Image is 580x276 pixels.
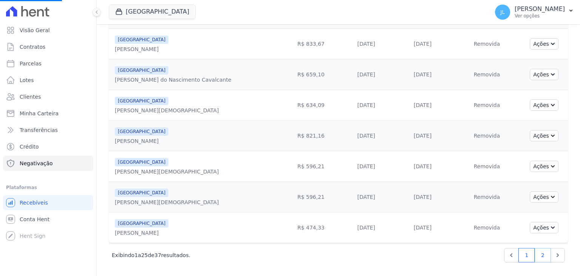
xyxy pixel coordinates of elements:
td: [DATE] [341,182,392,212]
button: Ações [530,161,558,172]
td: R$ 596,21 [281,151,341,182]
span: Negativação [20,160,53,167]
span: [GEOGRAPHIC_DATA] [115,97,168,105]
span: [GEOGRAPHIC_DATA] [115,36,168,44]
td: Removida [453,59,520,90]
td: R$ 659,10 [281,59,341,90]
td: [DATE] [341,212,392,243]
a: Parcelas [3,56,93,71]
span: 25 [141,252,148,258]
span: JL [500,9,505,15]
a: Next [551,248,565,262]
button: Ações [530,69,558,80]
td: [DATE] [392,212,453,243]
div: [PERSON_NAME][DEMOGRAPHIC_DATA] [115,168,219,175]
span: Transferências [20,126,58,134]
button: Ações [530,222,558,233]
span: [GEOGRAPHIC_DATA] [115,66,168,74]
span: Conta Hent [20,216,49,223]
span: 1 [134,252,138,258]
button: JL [PERSON_NAME] Ver opções [489,2,580,23]
a: 2 [535,248,551,262]
td: [DATE] [341,121,392,151]
td: [DATE] [392,29,453,59]
td: [DATE] [392,59,453,90]
td: R$ 596,21 [281,182,341,212]
div: [PERSON_NAME][DEMOGRAPHIC_DATA] [115,198,219,206]
span: [GEOGRAPHIC_DATA] [115,219,168,228]
div: [PERSON_NAME] [115,229,168,237]
div: Plataformas [6,183,90,192]
p: Exibindo a de resultados. [112,251,190,259]
p: Ver opções [515,13,565,19]
td: [DATE] [392,90,453,121]
span: [GEOGRAPHIC_DATA] [115,189,168,197]
span: Crédito [20,143,39,150]
button: Ações [530,99,558,111]
span: 37 [154,252,161,258]
td: Removida [453,90,520,121]
a: 1 [518,248,535,262]
td: Removida [453,212,520,243]
div: [PERSON_NAME][DEMOGRAPHIC_DATA] [115,107,219,114]
span: [GEOGRAPHIC_DATA] [115,158,168,166]
span: Recebíveis [20,199,48,206]
p: [PERSON_NAME] [515,5,565,13]
a: Crédito [3,139,93,154]
td: Removida [453,182,520,212]
a: Minha Carteira [3,106,93,121]
span: [GEOGRAPHIC_DATA] [115,127,168,136]
span: Parcelas [20,60,42,67]
button: [GEOGRAPHIC_DATA] [109,5,196,19]
a: Recebíveis [3,195,93,210]
td: [DATE] [392,151,453,182]
span: Minha Carteira [20,110,59,117]
td: [DATE] [341,151,392,182]
button: Ações [530,191,558,203]
td: [DATE] [341,90,392,121]
span: Visão Geral [20,26,50,34]
button: Ações [530,38,558,50]
span: Lotes [20,76,34,84]
button: Ações [530,130,558,141]
div: [PERSON_NAME] [115,137,168,145]
td: R$ 821,16 [281,121,341,151]
td: Removida [453,151,520,182]
a: Lotes [3,73,93,88]
a: Transferências [3,122,93,138]
a: Visão Geral [3,23,93,38]
td: Removida [453,29,520,59]
a: Negativação [3,156,93,171]
td: [DATE] [341,59,392,90]
a: Previous [504,248,518,262]
span: Clientes [20,93,41,101]
a: Clientes [3,89,93,104]
td: [DATE] [341,29,392,59]
td: [DATE] [392,182,453,212]
td: R$ 474,33 [281,212,341,243]
div: [PERSON_NAME] do Nascimento Cavalcante [115,76,231,84]
a: Conta Hent [3,212,93,227]
td: R$ 833,67 [281,29,341,59]
td: [DATE] [392,121,453,151]
div: [PERSON_NAME] [115,45,168,53]
a: Contratos [3,39,93,54]
td: Removida [453,121,520,151]
td: R$ 634,09 [281,90,341,121]
span: Contratos [20,43,45,51]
